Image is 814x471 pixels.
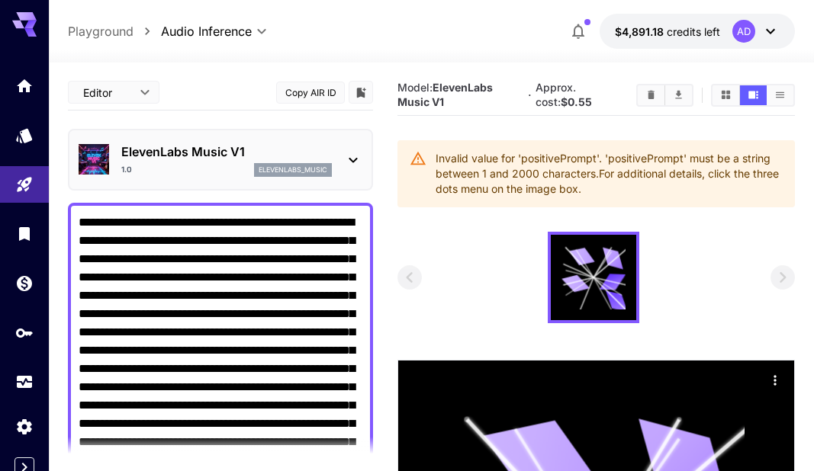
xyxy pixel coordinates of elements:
span: Audio Inference [161,22,252,40]
div: Models [15,126,34,145]
div: Show media in grid viewShow media in video viewShow media in list view [711,84,795,107]
button: Copy AIR ID [276,82,345,104]
div: Wallet [15,274,34,293]
div: Actions [764,368,787,391]
span: $4,891.18 [615,25,667,38]
p: elevenlabs_music [259,165,327,175]
p: ElevenLabs Music V1 [121,143,332,161]
b: $0.55 [561,95,592,108]
a: Playground [68,22,134,40]
div: Invalid value for 'positivePrompt'. 'positivePrompt' must be a string between 1 and 2000 characte... [436,145,783,203]
div: API Keys [15,323,34,342]
b: ElevenLabs Music V1 [397,81,493,108]
p: 1.0 [121,164,132,175]
button: Show media in video view [740,85,767,105]
div: Clear AllDownload All [636,84,693,107]
nav: breadcrumb [68,22,161,40]
button: Show media in grid view [713,85,739,105]
button: Download All [665,85,692,105]
div: Settings [15,417,34,436]
div: Home [15,76,34,95]
span: credits left [667,25,720,38]
button: Add to library [354,83,368,101]
div: Library [15,224,34,243]
p: · [528,86,532,104]
button: $4,891.18364AD [600,14,795,49]
button: Clear All [638,85,664,105]
div: $4,891.18364 [615,24,720,40]
span: Model: [397,81,493,108]
span: Approx. cost: [536,81,592,108]
div: Playground [15,175,34,194]
button: Show media in list view [767,85,793,105]
div: AD [732,20,755,43]
span: Editor [83,85,130,101]
div: ElevenLabs Music V11.0elevenlabs_music [79,136,362,183]
div: Usage [15,373,34,392]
